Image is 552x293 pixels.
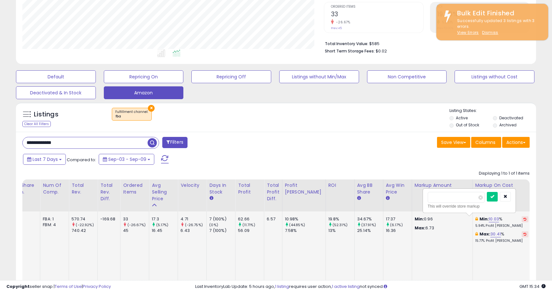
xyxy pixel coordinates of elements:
b: Total Inventory Value: [325,41,368,46]
h2: 33 [331,11,423,19]
span: Fulfillment channel : [115,109,148,119]
div: 13% [328,228,354,234]
div: Days In Stock [209,182,233,195]
small: (0%) [209,222,218,227]
small: (11.71%) [242,222,255,227]
button: Listings without Cost [455,70,534,83]
div: 45 [123,228,149,234]
span: Ordered Items [331,5,423,9]
div: Total Rev. Diff. [100,182,118,202]
button: Non Competitive [367,70,447,83]
a: Privacy Policy [83,283,111,289]
span: Compared to: [67,157,96,163]
div: Markup on Cost [475,182,531,189]
strong: Copyright [6,283,30,289]
small: Prev: 45 [331,26,342,30]
label: Archived [499,122,517,128]
div: seller snap | | [6,284,111,290]
div: 10.98% [285,216,326,222]
div: 25.14% [357,228,383,234]
div: This will override store markup [428,203,511,210]
div: ROI [328,182,352,189]
label: Out of Stock [456,122,479,128]
a: Terms of Use [55,283,82,289]
b: Min: [479,216,489,222]
button: Sep-03 - Sep-09 [99,154,154,165]
small: -26.67% [334,20,350,25]
th: The percentage added to the cost of goods (COGS) that forms the calculator for Min & Max prices. [472,179,533,211]
a: 30.41 [490,231,501,237]
div: 17.3 [152,216,178,222]
div: 34.67% [357,216,383,222]
button: Filters [162,137,187,148]
div: 51% [14,216,35,222]
div: 740.42 [72,228,97,234]
strong: Min: [415,216,424,222]
div: fba [115,114,148,119]
div: Markup Amount [415,182,470,189]
p: 5.94% Profit [PERSON_NAME] [475,224,528,228]
small: Days In Stock. [209,195,213,201]
div: 62.66 [238,216,264,222]
button: Amazon [104,86,184,99]
div: 16.36 [386,228,412,234]
b: Short Term Storage Fees: [325,48,375,54]
small: Avg BB Share. [357,195,361,201]
span: 2025-09-17 15:34 GMT [519,283,546,289]
strong: Max: [415,225,426,231]
h5: Listings [34,110,58,119]
a: 1 listing [275,283,289,289]
div: Avg Win Price [386,182,409,195]
a: View Errors [457,30,479,35]
button: Default [16,70,96,83]
button: Columns [471,137,501,148]
i: Revert to store-level Min Markup [524,218,526,221]
span: Sep-03 - Sep-09 [108,156,146,162]
u: Dismiss [482,30,498,35]
div: 4.71 [180,216,206,222]
div: FBA: 1 [43,216,64,222]
small: (-26.75%) [185,222,203,227]
div: 7 (100%) [209,228,235,234]
span: Columns [475,139,495,146]
b: Max: [479,231,491,237]
button: × [148,105,155,112]
div: Displaying 1 to 1 of 1 items [479,170,530,177]
label: Active [456,115,468,121]
div: FBM: 4 [43,222,64,228]
div: Bulk Edit Finished [452,9,543,18]
a: 10.03 [489,216,499,222]
div: 7 (100%) [209,216,235,222]
small: (44.85%) [289,222,305,227]
div: Avg Selling Price [152,182,175,202]
span: Last 7 Days [33,156,58,162]
small: Avg Win Price. [386,195,390,201]
div: Total Profit Diff. [267,182,279,202]
div: Total Rev. [72,182,95,195]
small: (37.91%) [361,222,376,227]
li: $585 [325,39,525,47]
p: 6.73 [415,225,468,231]
button: Save View [437,137,470,148]
a: 1 active listing [332,283,360,289]
button: Deactivated & In Stock [16,86,96,99]
button: Repricing On [104,70,184,83]
div: Last InventoryLab Update: 5 hours ago, requires user action, not synced. [195,284,546,290]
button: Last 7 Days [23,154,66,165]
small: (-22.92%) [76,222,94,227]
div: Ordered Items [123,182,146,195]
p: 15.77% Profit [PERSON_NAME] [475,239,528,243]
small: (52.31%) [333,222,348,227]
small: (-26.67%) [127,222,146,227]
div: 16.45 [152,228,178,234]
span: $0.02 [376,48,387,54]
small: (5.17%) [156,222,169,227]
div: 6.57 [267,216,277,222]
div: 19.8% [328,216,354,222]
div: Velocity [180,182,204,189]
button: Repricing Off [191,70,271,83]
div: % [475,231,528,243]
div: 56.09 [238,228,264,234]
div: BB Share 24h. [14,182,37,195]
